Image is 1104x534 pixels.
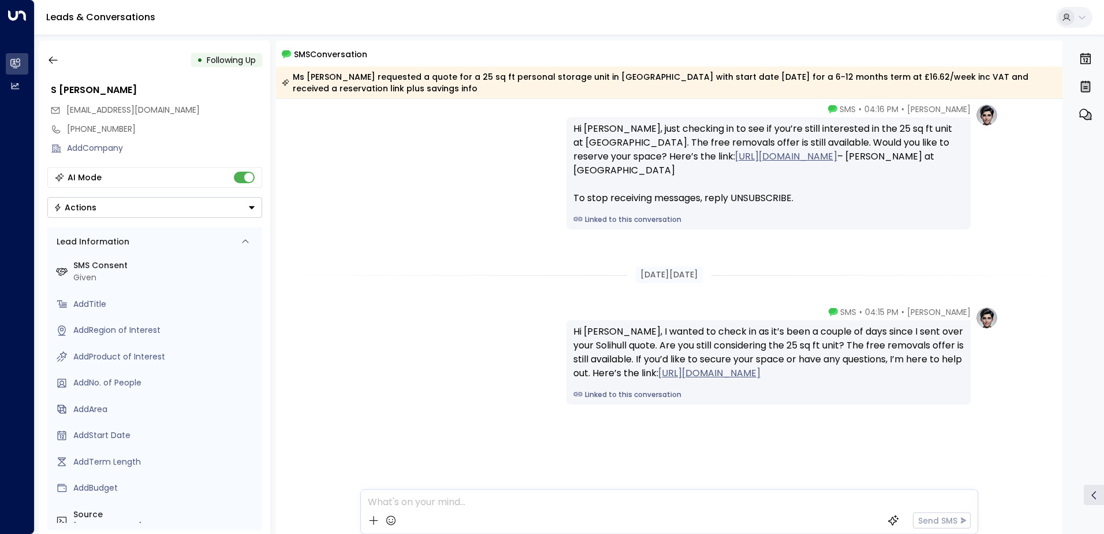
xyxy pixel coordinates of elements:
div: [DATE][DATE] [636,266,703,283]
div: AddStart Date [73,429,258,442]
div: Hi [PERSON_NAME], just checking in to see if you’re still interested in the 25 sq ft unit at [GEO... [573,122,964,205]
span: SMS Conversation [294,47,367,61]
span: suehxst@googlemail.com [66,104,200,116]
label: Source [73,509,258,521]
span: [EMAIL_ADDRESS][DOMAIN_NAME] [66,104,200,116]
span: Following Up [207,54,256,66]
label: SMS Consent [73,259,258,272]
div: AddCompany [67,142,262,154]
a: Linked to this conversation [573,390,964,400]
div: AddTerm Length [73,456,258,468]
span: 04:15 PM [865,306,898,318]
div: Button group with a nested menu [47,197,262,218]
a: Leads & Conversations [46,10,155,24]
a: Linked to this conversation [573,214,964,225]
div: Hi [PERSON_NAME], I wanted to check in as it’s been a couple of days since I sent over your Solih... [573,325,964,380]
img: profile-logo.png [975,103,998,127]
div: AI Mode [68,172,102,183]
span: • [901,103,904,115]
div: Lead Information [53,236,129,248]
div: AddArea [73,403,258,416]
a: [URL][DOMAIN_NAME] [658,366,760,380]
div: AddProduct of Interest [73,351,258,363]
div: S [PERSON_NAME] [51,83,262,97]
span: • [859,306,862,318]
div: [PHONE_NUMBER] [67,123,262,135]
span: SMS [840,103,856,115]
img: profile-logo.png [975,306,998,329]
a: [URL][DOMAIN_NAME] [735,150,837,164]
div: AddTitle [73,298,258,310]
div: Ms [PERSON_NAME] requested a quote for a 25 sq ft personal storage unit in [GEOGRAPHIC_DATA] with... [282,71,1056,94]
div: Given [73,272,258,284]
span: • [901,306,904,318]
div: AddNo. of People [73,377,258,389]
div: AddRegion of Interest [73,324,258,336]
span: [PERSON_NAME] [907,306,971,318]
div: • [197,50,203,71]
span: [PERSON_NAME] [907,103,971,115]
span: • [859,103,861,115]
span: SMS [840,306,856,318]
div: Actions [54,202,96,213]
div: AddBudget [73,482,258,494]
span: 04:16 PM [864,103,898,115]
div: [PHONE_NUMBER] [73,521,258,533]
button: Actions [47,197,262,218]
